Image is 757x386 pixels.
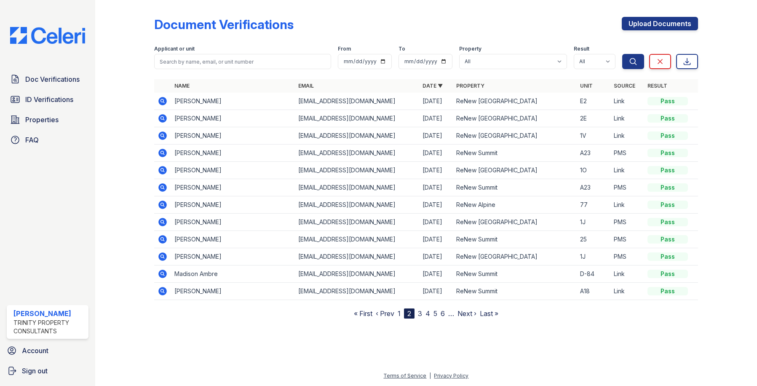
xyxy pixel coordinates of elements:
[419,145,453,162] td: [DATE]
[338,46,351,52] label: From
[3,342,92,359] a: Account
[171,265,295,283] td: Madison Ambre
[295,145,419,162] td: [EMAIL_ADDRESS][DOMAIN_NAME]
[647,97,688,105] div: Pass
[154,17,294,32] div: Document Verifications
[647,131,688,140] div: Pass
[154,46,195,52] label: Applicant or unit
[419,110,453,127] td: [DATE]
[419,93,453,110] td: [DATE]
[610,283,644,300] td: Link
[577,231,610,248] td: 25
[7,91,88,108] a: ID Verifications
[453,127,577,145] td: ReNew [GEOGRAPHIC_DATA]
[456,83,484,89] a: Property
[171,231,295,248] td: [PERSON_NAME]
[577,110,610,127] td: 2E
[577,127,610,145] td: 1V
[171,196,295,214] td: [PERSON_NAME]
[295,110,419,127] td: [EMAIL_ADDRESS][DOMAIN_NAME]
[419,283,453,300] td: [DATE]
[448,308,454,319] span: …
[441,309,445,318] a: 6
[577,179,610,196] td: A23
[25,115,59,125] span: Properties
[171,110,295,127] td: [PERSON_NAME]
[3,27,92,44] img: CE_Logo_Blue-a8612792a0a2168367f1c8372b55b34899dd931a85d93a1a3d3e32e68fde9ad4.png
[647,183,688,192] div: Pass
[25,94,73,105] span: ID Verifications
[295,179,419,196] td: [EMAIL_ADDRESS][DOMAIN_NAME]
[171,162,295,179] td: [PERSON_NAME]
[614,83,635,89] a: Source
[610,265,644,283] td: Link
[647,83,667,89] a: Result
[376,309,394,318] a: ‹ Prev
[419,231,453,248] td: [DATE]
[453,162,577,179] td: ReNew [GEOGRAPHIC_DATA]
[453,196,577,214] td: ReNew Alpine
[610,127,644,145] td: Link
[295,231,419,248] td: [EMAIL_ADDRESS][DOMAIN_NAME]
[453,283,577,300] td: ReNew Summit
[418,309,422,318] a: 3
[580,83,593,89] a: Unit
[453,231,577,248] td: ReNew Summit
[480,309,498,318] a: Last »
[171,93,295,110] td: [PERSON_NAME]
[453,248,577,265] td: ReNew [GEOGRAPHIC_DATA]
[647,149,688,157] div: Pass
[171,248,295,265] td: [PERSON_NAME]
[295,248,419,265] td: [EMAIL_ADDRESS][DOMAIN_NAME]
[453,93,577,110] td: ReNew [GEOGRAPHIC_DATA]
[295,162,419,179] td: [EMAIL_ADDRESS][DOMAIN_NAME]
[610,162,644,179] td: Link
[647,218,688,226] div: Pass
[647,201,688,209] div: Pass
[647,252,688,261] div: Pass
[429,373,431,379] div: |
[574,46,589,52] label: Result
[577,145,610,162] td: A23
[171,145,295,162] td: [PERSON_NAME]
[3,362,92,379] a: Sign out
[171,283,295,300] td: [PERSON_NAME]
[453,145,577,162] td: ReNew Summit
[577,93,610,110] td: E2
[174,83,190,89] a: Name
[398,309,401,318] a: 1
[577,248,610,265] td: 1J
[622,17,698,30] a: Upload Documents
[295,265,419,283] td: [EMAIL_ADDRESS][DOMAIN_NAME]
[577,214,610,231] td: 1J
[419,162,453,179] td: [DATE]
[610,110,644,127] td: Link
[610,93,644,110] td: Link
[295,127,419,145] td: [EMAIL_ADDRESS][DOMAIN_NAME]
[610,231,644,248] td: PMS
[295,283,419,300] td: [EMAIL_ADDRESS][DOMAIN_NAME]
[295,196,419,214] td: [EMAIL_ADDRESS][DOMAIN_NAME]
[610,214,644,231] td: PMS
[453,179,577,196] td: ReNew Summit
[610,196,644,214] td: Link
[171,127,295,145] td: [PERSON_NAME]
[354,309,372,318] a: « First
[425,309,430,318] a: 4
[25,74,80,84] span: Doc Verifications
[647,166,688,174] div: Pass
[154,54,332,69] input: Search by name, email, or unit number
[7,111,88,128] a: Properties
[423,83,443,89] a: Date ▼
[7,131,88,148] a: FAQ
[399,46,405,52] label: To
[453,265,577,283] td: ReNew Summit
[647,114,688,123] div: Pass
[295,93,419,110] td: [EMAIL_ADDRESS][DOMAIN_NAME]
[434,373,468,379] a: Privacy Policy
[453,214,577,231] td: ReNew [GEOGRAPHIC_DATA]
[647,287,688,295] div: Pass
[13,319,85,335] div: Trinity Property Consultants
[298,83,314,89] a: Email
